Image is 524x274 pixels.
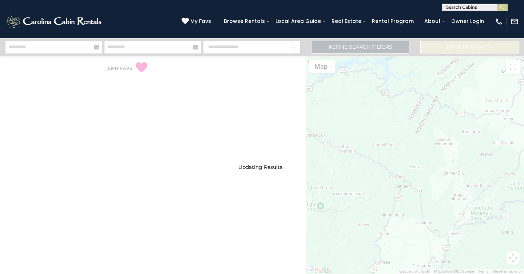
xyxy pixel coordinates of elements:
[448,16,488,27] a: Owner Login
[190,17,211,25] span: My Favs
[328,16,365,27] a: Real Estate
[511,17,519,25] img: mail-regular-white.png
[220,16,269,27] a: Browse Rentals
[5,14,104,29] img: White-1-2.png
[421,16,444,27] a: About
[182,17,213,25] a: My Favs
[272,16,325,27] a: Local Area Guide
[495,17,503,25] img: phone-regular-white.png
[368,16,417,27] a: Rental Program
